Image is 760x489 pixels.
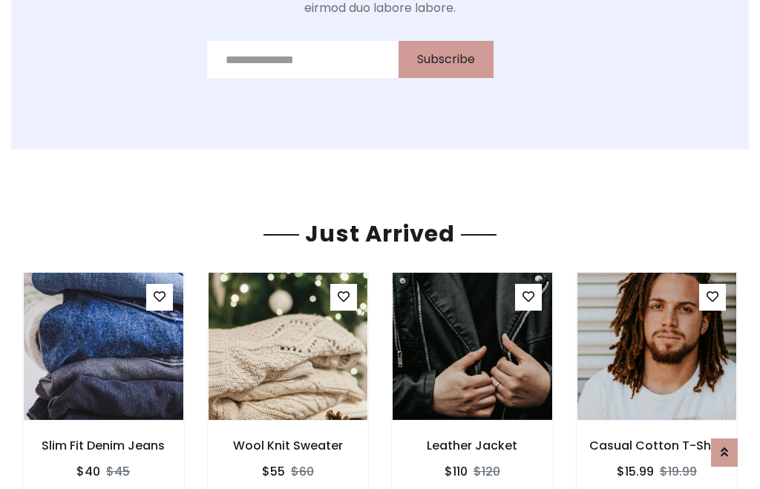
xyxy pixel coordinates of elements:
h6: Slim Fit Denim Jeans [23,438,184,453]
del: $120 [474,463,500,480]
del: $60 [291,463,314,480]
h6: Leather Jacket [392,438,553,453]
del: $45 [106,463,130,480]
h6: $110 [445,464,468,479]
del: $19.99 [660,463,697,480]
h6: Casual Cotton T-Shirt [577,438,738,453]
button: Subscribe [399,41,494,78]
h6: Wool Knit Sweater [208,438,369,453]
span: Just Arrived [299,218,461,250]
h6: $15.99 [617,464,654,479]
h6: $40 [76,464,100,479]
h6: $55 [262,464,285,479]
